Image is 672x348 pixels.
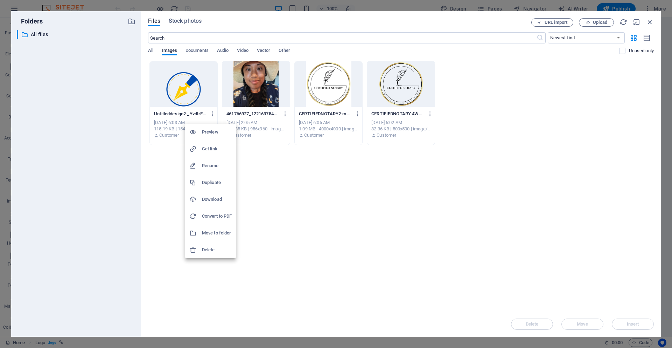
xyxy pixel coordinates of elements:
h6: Duplicate [202,178,232,187]
h6: Get link [202,145,232,153]
h6: Convert to PDF [202,212,232,220]
h6: Download [202,195,232,204]
h6: Rename [202,162,232,170]
h6: Move to folder [202,229,232,237]
h6: Preview [202,128,232,136]
h6: Delete [202,246,232,254]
